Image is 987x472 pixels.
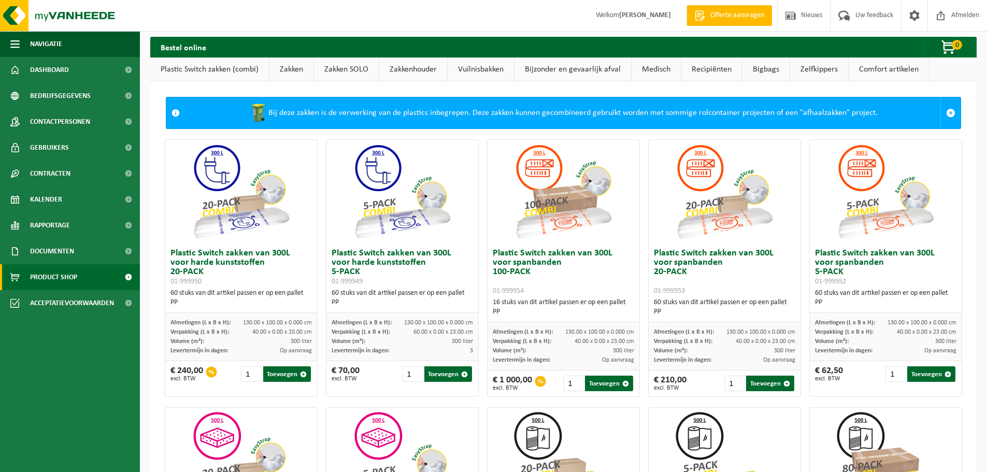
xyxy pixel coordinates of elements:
span: 3 [470,348,473,354]
span: 130.00 x 100.00 x 0.000 cm [888,320,956,326]
span: Verpakking (L x B x H): [493,338,551,345]
div: 60 stuks van dit artikel passen er op een pallet [815,289,956,307]
button: Toevoegen [263,366,311,382]
span: Volume (m³): [815,338,849,345]
span: Contracten [30,161,70,187]
span: Contactpersonen [30,109,90,135]
span: 01-999950 [170,278,202,285]
a: Zakken [269,58,313,81]
span: Kalender [30,187,62,212]
h3: Plastic Switch zakken van 300L voor spanbanden 100-PACK [493,249,634,295]
a: Medisch [632,58,681,81]
input: 1 [402,366,423,382]
a: Zakkenhouder [379,58,447,81]
input: 1 [563,376,584,391]
span: Gebruikers [30,135,69,161]
span: 130.00 x 100.00 x 0.000 cm [565,329,634,335]
span: Op aanvraag [763,357,795,363]
span: Rapportage [30,212,70,238]
span: Acceptatievoorwaarden [30,290,114,316]
span: 60.00 x 0.00 x 23.00 cm [413,329,473,335]
img: WB-0240-HPE-GN-50.png [248,103,268,123]
span: Verpakking (L x B x H): [654,338,712,345]
span: 300 liter [452,338,473,345]
div: PP [332,298,473,307]
span: excl. BTW [170,376,203,382]
h2: Bestel online [150,37,217,57]
span: 300 liter [291,338,312,345]
button: 0 [924,37,976,58]
div: 60 stuks van dit artikel passen er op een pallet [170,289,312,307]
span: Verpakking (L x B x H): [815,329,874,335]
span: excl. BTW [493,385,532,391]
span: Levertermijn in dagen: [815,348,872,354]
div: € 240,00 [170,366,203,382]
span: Volume (m³): [332,338,365,345]
span: 01-999954 [493,287,524,295]
span: 40.00 x 0.00 x 23.00 cm [575,338,634,345]
div: 16 stuks van dit artikel passen er op een pallet [493,298,634,317]
a: Zakken SOLO [314,58,379,81]
div: PP [170,298,312,307]
span: 01-999949 [332,278,363,285]
span: Documenten [30,238,74,264]
a: Zelfkippers [790,58,848,81]
h3: Plastic Switch zakken van 300L voor spanbanden 20-PACK [654,249,795,295]
span: Op aanvraag [924,348,956,354]
span: Afmetingen (L x B x H): [332,320,392,326]
span: Navigatie [30,31,62,57]
span: 40.00 x 0.00 x 20.00 cm [252,329,312,335]
span: Bedrijfsgegevens [30,83,91,109]
span: Dashboard [30,57,69,83]
span: Verpakking (L x B x H): [332,329,390,335]
span: Afmetingen (L x B x H): [170,320,231,326]
span: Levertermijn in dagen: [493,357,550,363]
span: 130.00 x 100.00 x 0.000 cm [243,320,312,326]
a: Plastic Switch zakken (combi) [150,58,269,81]
div: PP [493,307,634,317]
h3: Plastic Switch zakken van 300L voor harde kunststoffen 5-PACK [332,249,473,286]
button: Toevoegen [424,366,473,382]
a: Recipiënten [681,58,742,81]
input: 1 [724,376,745,391]
div: € 62,50 [815,366,843,382]
span: 300 liter [613,348,634,354]
span: Levertermijn in dagen: [654,357,711,363]
div: € 210,00 [654,376,686,391]
span: 40.00 x 0.00 x 23.00 cm [897,329,956,335]
span: Verpakking (L x B x H): [170,329,229,335]
span: Levertermijn in dagen: [332,348,389,354]
button: Toevoegen [746,376,794,391]
span: 300 liter [774,348,795,354]
div: Bij deze zakken is de verwerking van de plastics inbegrepen. Deze zakken kunnen gecombineerd gebr... [185,97,940,128]
a: Sluit melding [940,97,961,128]
div: € 1 000,00 [493,376,532,391]
span: excl. BTW [815,376,843,382]
img: 01-999952 [834,140,937,244]
span: 0 [952,40,962,50]
span: excl. BTW [654,385,686,391]
span: Offerte aanvragen [708,10,767,21]
button: Toevoegen [585,376,633,391]
a: Vuilnisbakken [448,58,514,81]
span: Volume (m³): [493,348,526,354]
h3: Plastic Switch zakken van 300L voor spanbanden 5-PACK [815,249,956,286]
input: 1 [241,366,262,382]
a: Comfort artikelen [849,58,929,81]
span: 40.00 x 0.00 x 23.00 cm [736,338,795,345]
span: 01-999953 [654,287,685,295]
div: PP [654,307,795,317]
span: Op aanvraag [280,348,312,354]
a: Bijzonder en gevaarlijk afval [514,58,631,81]
span: 130.00 x 100.00 x 0.000 cm [404,320,473,326]
span: 300 liter [935,338,956,345]
img: 01-999954 [511,140,615,244]
button: Toevoegen [907,366,955,382]
span: Volume (m³): [654,348,688,354]
span: Volume (m³): [170,338,204,345]
input: 1 [885,366,906,382]
div: 60 stuks van dit artikel passen er op een pallet [332,289,473,307]
span: Product Shop [30,264,77,290]
span: 130.00 x 100.00 x 0.000 cm [726,329,795,335]
a: Offerte aanvragen [686,5,772,26]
